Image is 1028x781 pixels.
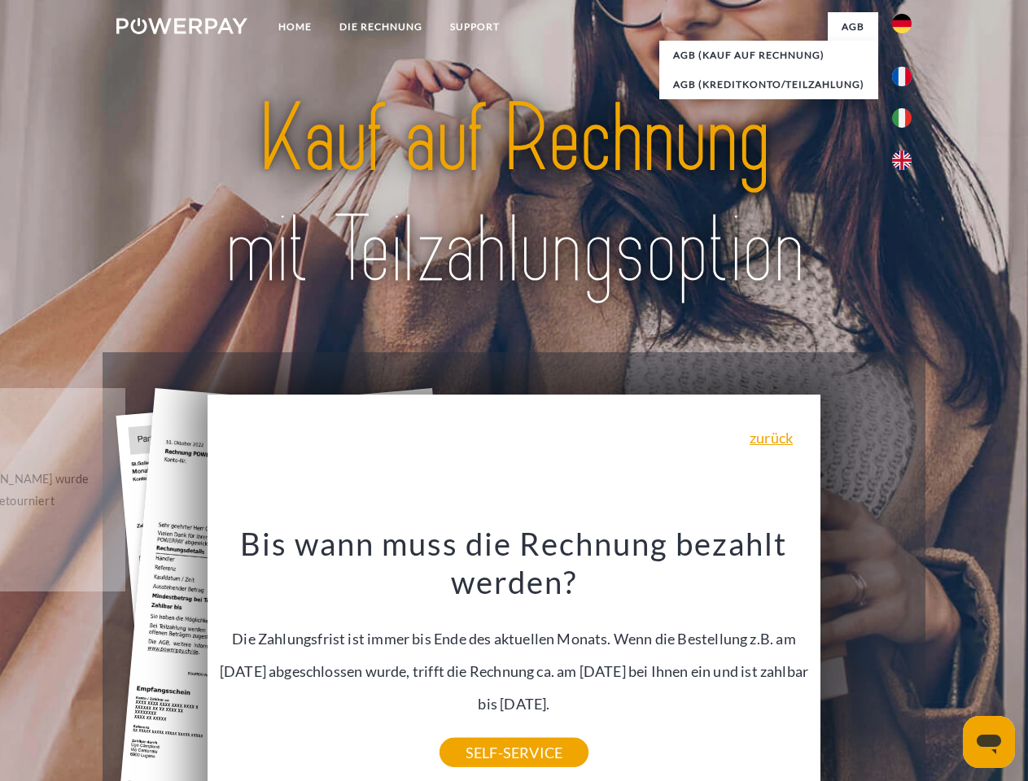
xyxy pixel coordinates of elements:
[659,70,878,99] a: AGB (Kreditkonto/Teilzahlung)
[116,18,247,34] img: logo-powerpay-white.svg
[155,78,873,312] img: title-powerpay_de.svg
[828,12,878,41] a: agb
[217,524,811,602] h3: Bis wann muss die Rechnung bezahlt werden?
[265,12,326,41] a: Home
[440,738,588,767] a: SELF-SERVICE
[892,108,912,128] img: it
[436,12,514,41] a: SUPPORT
[892,151,912,170] img: en
[892,14,912,33] img: de
[750,430,793,445] a: zurück
[659,41,878,70] a: AGB (Kauf auf Rechnung)
[217,524,811,753] div: Die Zahlungsfrist ist immer bis Ende des aktuellen Monats. Wenn die Bestellung z.B. am [DATE] abg...
[326,12,436,41] a: DIE RECHNUNG
[963,716,1015,768] iframe: Schaltfläche zum Öffnen des Messaging-Fensters
[892,67,912,86] img: fr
